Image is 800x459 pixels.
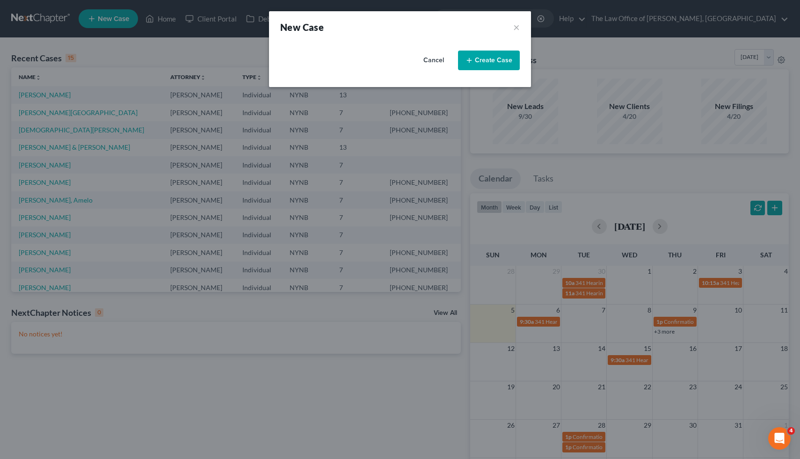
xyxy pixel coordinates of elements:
button: Cancel [413,51,454,70]
span: 4 [787,427,795,435]
iframe: Intercom live chat [768,427,791,450]
button: × [513,21,520,34]
button: Create Case [458,51,520,70]
strong: New Case [280,22,324,33]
